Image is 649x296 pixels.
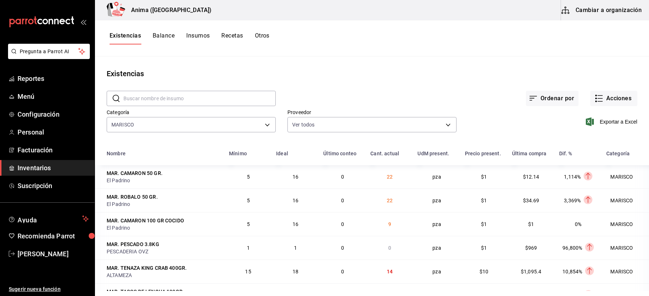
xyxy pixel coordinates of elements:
[564,198,581,203] span: 3,369%
[107,177,220,184] div: El Padrino
[481,174,487,180] span: $1
[602,260,649,283] td: MARISCO
[123,91,276,106] input: Buscar nombre de insumo
[526,91,579,106] button: Ordenar por
[107,110,276,115] label: Categoría
[294,245,297,251] span: 1
[255,32,270,44] button: Otros
[559,151,572,156] div: Dif. %
[602,165,649,188] td: MARISCO
[5,53,90,61] a: Pregunta a Parrot AI
[341,245,344,251] span: 0
[125,6,211,15] h3: Anima ([GEOGRAPHIC_DATA])
[276,151,288,156] div: Ideal
[293,269,298,274] span: 18
[18,214,79,223] span: Ayuda
[465,151,501,156] div: Precio present.
[107,68,144,79] div: Existencias
[341,269,344,274] span: 0
[221,32,243,44] button: Recetas
[370,151,399,156] div: Cant. actual
[481,221,487,227] span: $1
[587,117,637,126] button: Exportar a Excel
[20,48,79,55] span: Pregunta a Parrot AI
[18,163,89,173] span: Inventarios
[341,174,344,180] span: 0
[107,272,220,279] div: ALTAMEZA
[562,269,582,274] span: 10,854%
[293,221,298,227] span: 16
[107,170,163,177] div: MAR. CAMARON 50 GR.
[18,91,89,101] span: Menú
[110,32,141,44] button: Existencias
[107,200,220,208] div: El Padrino
[417,151,449,156] div: UdM present.
[480,269,488,274] span: $10
[107,248,220,255] div: PESCADERIA OVZ
[9,285,89,293] span: Sugerir nueva función
[602,236,649,260] td: MARISCO
[292,121,314,128] span: Ver todos
[245,269,251,274] span: 15
[293,174,298,180] span: 16
[107,241,159,248] div: MAR. PESCADO 3.8KG
[528,221,534,227] span: $1
[18,181,89,191] span: Suscripción
[575,221,581,227] span: 0%
[341,221,344,227] span: 0
[107,288,183,295] div: MAR. TACOS DE LENGUA 100GR
[293,198,298,203] span: 16
[18,231,89,241] span: Recomienda Parrot
[413,212,460,236] td: pza
[18,249,89,259] span: [PERSON_NAME]
[18,109,89,119] span: Configuración
[387,198,393,203] span: 22
[387,174,393,180] span: 22
[564,174,581,180] span: 1,114%
[107,151,126,156] div: Nombre
[247,245,250,251] span: 1
[186,32,210,44] button: Insumos
[341,198,344,203] span: 0
[413,188,460,212] td: pza
[388,221,391,227] span: 9
[523,198,539,203] span: $34.69
[107,217,184,224] div: MAR. CAMARON 100 GR COCIDO
[525,245,537,251] span: $969
[247,221,250,227] span: 5
[413,236,460,260] td: pza
[481,245,487,251] span: $1
[521,269,541,274] span: $1,095.4
[18,145,89,155] span: Facturación
[602,188,649,212] td: MARISCO
[602,212,649,236] td: MARISCO
[523,174,539,180] span: $12.14
[512,151,547,156] div: Última compra
[107,264,187,272] div: MAR. TENAZA KING CRAB 400GR.
[80,19,86,25] button: open_drawer_menu
[323,151,356,156] div: Último conteo
[287,110,457,115] label: Proveedor
[247,174,250,180] span: 5
[107,224,220,231] div: El Padrino
[111,121,134,128] span: MARISCO
[606,151,630,156] div: Categoría
[413,260,460,283] td: pza
[247,198,250,203] span: 5
[18,127,89,137] span: Personal
[387,269,393,274] span: 14
[153,32,175,44] button: Balance
[388,245,391,251] span: 0
[229,151,247,156] div: Mínimo
[8,44,90,59] button: Pregunta a Parrot AI
[18,74,89,83] span: Reportes
[110,32,270,44] div: navigation tabs
[590,91,637,106] button: Acciones
[562,245,582,251] span: 96,800%
[107,193,158,200] div: MAR. ROBALO 50 GR.
[413,165,460,188] td: pza
[481,198,487,203] span: $1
